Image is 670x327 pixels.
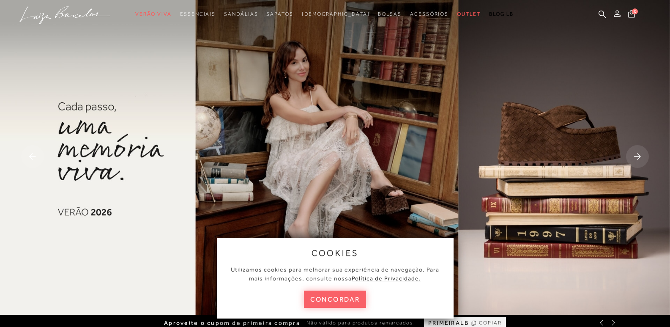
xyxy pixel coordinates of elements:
span: Outlet [457,11,481,17]
span: Aproveite o cupom de primeira compra [164,319,300,327]
a: noSubCategoriesText [135,6,172,22]
a: noSubCategoriesText [457,6,481,22]
button: 0 [626,9,637,21]
span: Acessórios [410,11,448,17]
a: noSubCategoriesText [224,6,258,22]
a: Política de Privacidade. [352,275,421,282]
span: Essenciais [180,11,216,17]
span: 0 [632,8,638,14]
span: Bolsas [378,11,402,17]
span: Sandálias [224,11,258,17]
span: [DEMOGRAPHIC_DATA] [302,11,370,17]
a: BLOG LB [489,6,514,22]
span: Verão Viva [135,11,172,17]
a: noSubCategoriesText [378,6,402,22]
span: COPIAR [479,319,502,327]
span: Sapatos [266,11,293,17]
a: noSubCategoriesText [266,6,293,22]
span: BLOG LB [489,11,514,17]
a: noSubCategoriesText [410,6,448,22]
a: noSubCategoriesText [302,6,370,22]
button: concordar [304,291,366,308]
a: noSubCategoriesText [180,6,216,22]
span: Utilizamos cookies para melhorar sua experiência de navegação. Para mais informações, consulte nossa [231,266,439,282]
span: cookies [312,248,359,258]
